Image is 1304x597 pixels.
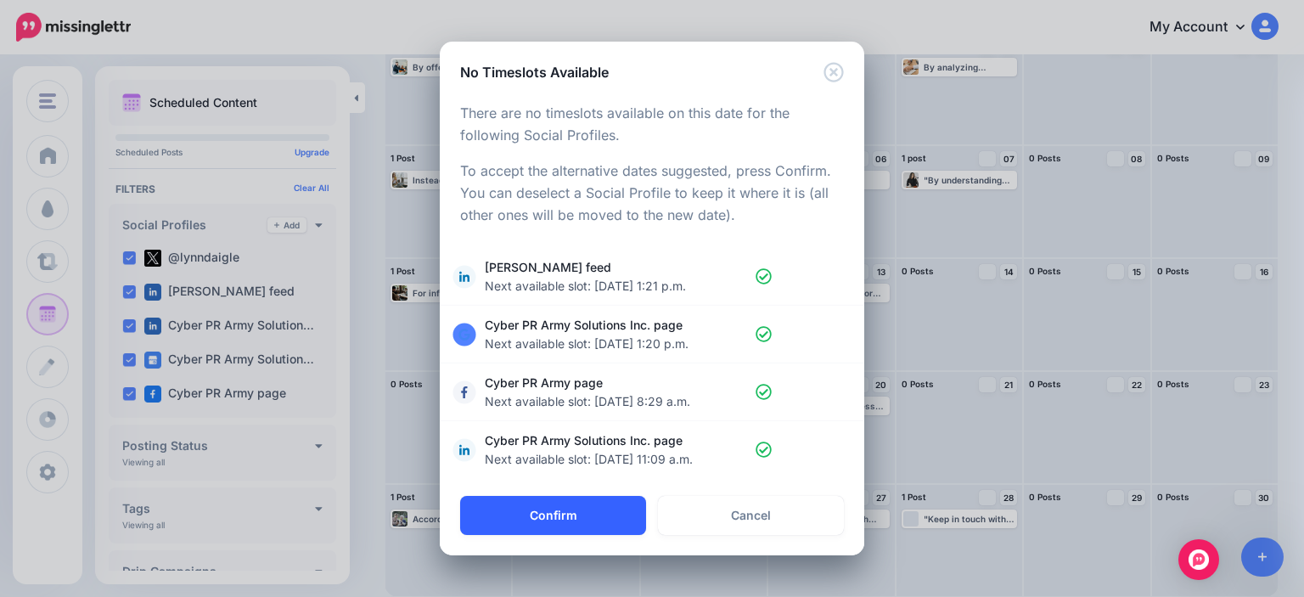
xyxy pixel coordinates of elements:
[823,62,844,83] button: Close
[457,431,847,469] a: Cyber PR Army Solutions Inc. page Next available slot: [DATE] 11:09 a.m.
[485,316,756,353] span: Cyber PR Army Solutions Inc. page
[460,103,844,147] p: There are no timeslots available on this date for the following Social Profiles.
[457,258,847,296] a: [PERSON_NAME] feed Next available slot: [DATE] 1:21 p.m.
[485,335,747,353] span: Next available slot: [DATE] 1:20 p.m.
[485,392,747,411] span: Next available slot: [DATE] 8:29 a.m.
[485,431,756,469] span: Cyber PR Army Solutions Inc. page
[658,496,844,535] a: Cancel
[460,62,609,82] h5: No Timeslots Available
[485,277,747,296] span: Next available slot: [DATE] 1:21 p.m.
[457,316,847,353] a: Cyber PR Army Solutions Inc. page Next available slot: [DATE] 1:20 p.m.
[485,258,756,296] span: [PERSON_NAME] feed
[1178,539,1219,580] div: Open Intercom Messenger
[460,161,844,227] p: To accept the alternative dates suggested, press Confirm. You can deselect a Social Profile to ke...
[485,374,756,411] span: Cyber PR Army page
[460,496,646,535] button: Confirm
[457,374,847,411] a: Cyber PR Army page Next available slot: [DATE] 8:29 a.m.
[485,450,747,469] span: Next available slot: [DATE] 11:09 a.m.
